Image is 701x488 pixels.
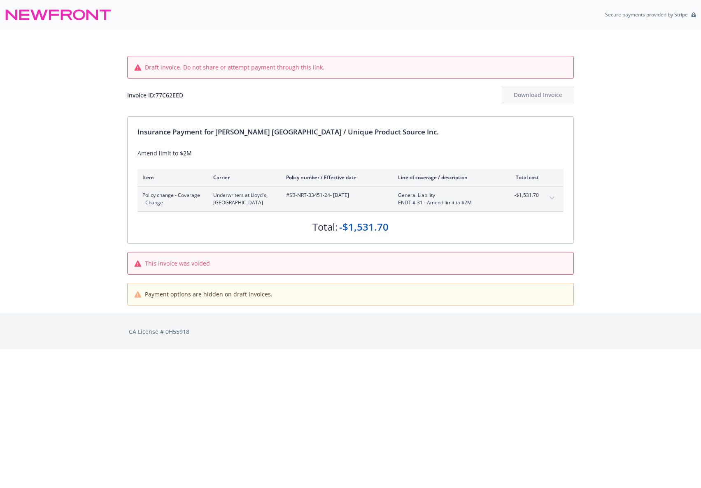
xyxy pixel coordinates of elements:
p: Secure payments provided by Stripe [605,11,688,18]
span: General LiabilityENDT # 31 - Amend limit to $2M [398,192,495,206]
div: -$1,531.70 [339,220,389,234]
button: expand content [545,192,559,205]
div: Policy change - Coverage - ChangeUnderwriters at Lloyd's, [GEOGRAPHIC_DATA]#SB-NRT-33451-24- [DAT... [137,187,564,211]
span: Draft invoice. Do not share or attempt payment through this link. [145,63,324,72]
div: Download Invoice [502,87,574,103]
span: This invoice was voided [145,259,210,268]
div: Invoice ID: 77C62EED [127,91,183,99]
span: Underwriters at Lloyd's, [GEOGRAPHIC_DATA] [213,192,273,206]
span: General Liability [398,192,495,199]
div: Total cost [508,174,539,181]
div: Amend limit to $2M [137,149,564,157]
div: Insurance Payment for [PERSON_NAME] [GEOGRAPHIC_DATA] / Unique Product Source Inc. [137,127,564,137]
div: CA License # 0H55918 [129,327,572,336]
div: Policy number / Effective date [286,174,385,181]
span: Payment options are hidden on draft invoices. [145,290,272,298]
div: Item [142,174,200,181]
div: Line of coverage / description [398,174,495,181]
div: Carrier [213,174,273,181]
span: Policy change - Coverage - Change [142,192,200,206]
div: Total: [312,220,338,234]
span: ENDT # 31 - Amend limit to $2M [398,199,495,206]
span: #SB-NRT-33451-24 - [DATE] [286,192,385,199]
span: -$1,531.70 [508,192,539,199]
